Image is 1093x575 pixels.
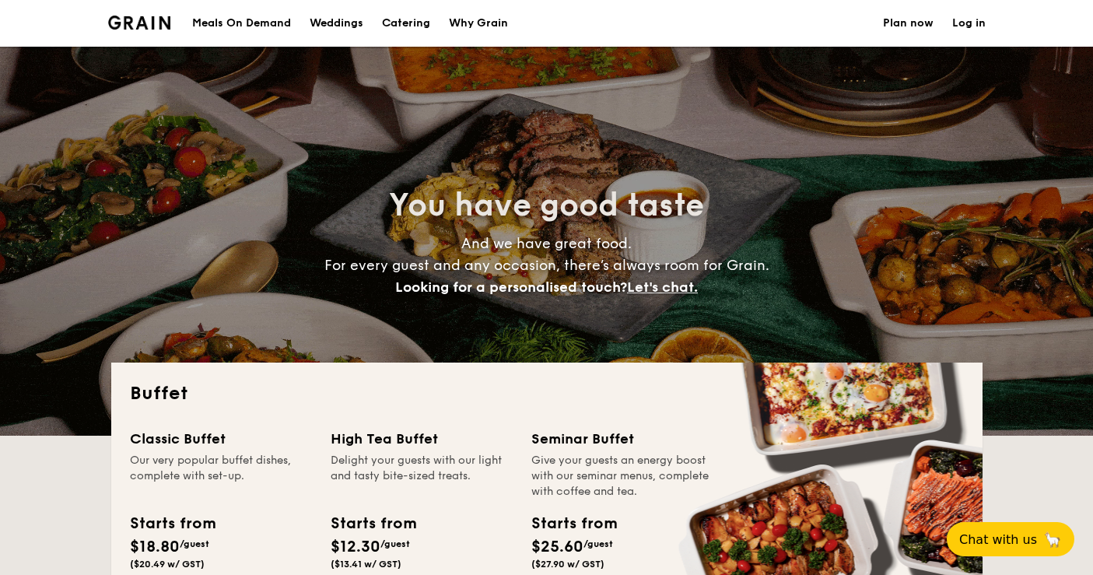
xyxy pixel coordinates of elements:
[324,235,769,296] span: And we have great food. For every guest and any occasion, there’s always room for Grain.
[331,428,513,450] div: High Tea Buffet
[130,559,205,570] span: ($20.49 w/ GST)
[130,428,312,450] div: Classic Buffet
[108,16,171,30] img: Grain
[531,453,713,500] div: Give your guests an energy boost with our seminar menus, complete with coffee and tea.
[130,538,180,556] span: $18.80
[531,512,616,535] div: Starts from
[959,532,1037,547] span: Chat with us
[130,512,215,535] div: Starts from
[331,512,415,535] div: Starts from
[1043,531,1062,549] span: 🦙
[108,16,171,30] a: Logotype
[531,428,713,450] div: Seminar Buffet
[331,538,380,556] span: $12.30
[389,187,704,224] span: You have good taste
[130,453,312,500] div: Our very popular buffet dishes, complete with set-up.
[531,559,604,570] span: ($27.90 w/ GST)
[531,538,583,556] span: $25.60
[947,522,1074,556] button: Chat with us🦙
[331,559,401,570] span: ($13.41 w/ GST)
[583,538,613,549] span: /guest
[331,453,513,500] div: Delight your guests with our light and tasty bite-sized treats.
[395,279,627,296] span: Looking for a personalised touch?
[627,279,698,296] span: Let's chat.
[130,381,964,406] h2: Buffet
[380,538,410,549] span: /guest
[180,538,209,549] span: /guest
